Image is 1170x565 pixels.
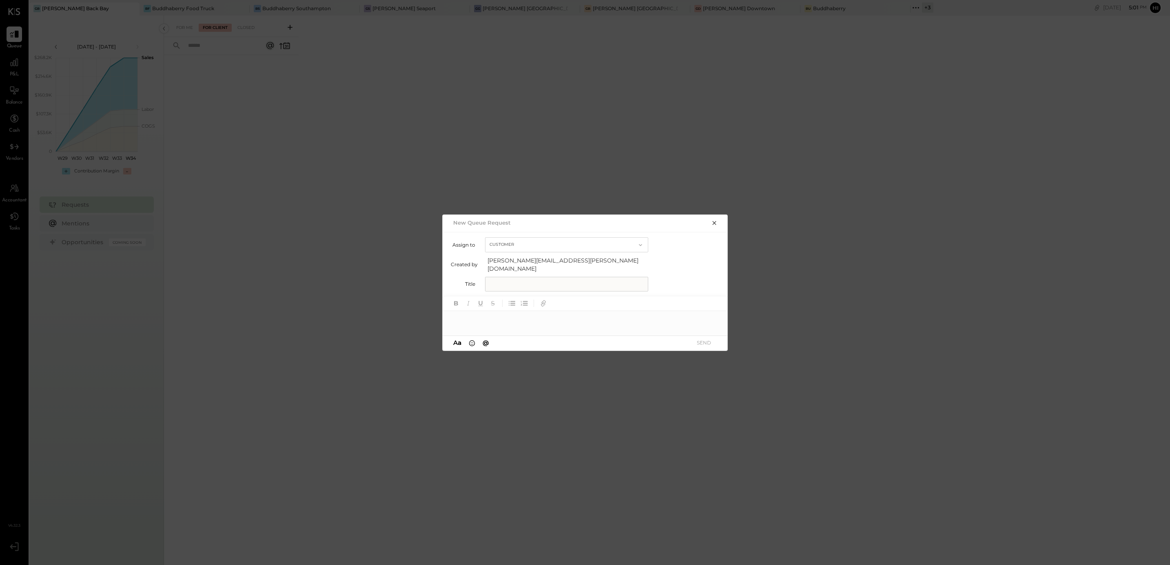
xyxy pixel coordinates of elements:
[451,261,478,267] label: Created by
[475,298,486,309] button: Underline
[487,256,651,273] span: [PERSON_NAME][EMAIL_ADDRESS][PERSON_NAME][DOMAIN_NAME]
[519,298,530,309] button: Ordered List
[451,298,461,309] button: Bold
[483,339,489,347] span: @
[451,338,464,347] button: Aa
[485,237,648,252] button: Customer
[453,219,511,226] h2: New Queue Request
[463,298,474,309] button: Italic
[487,298,498,309] button: Strikethrough
[687,337,720,348] button: SEND
[538,298,549,309] button: Add URL
[451,281,475,287] label: Title
[507,298,517,309] button: Unordered List
[451,242,475,248] label: Assign to
[480,338,492,347] button: @
[458,339,461,347] span: a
